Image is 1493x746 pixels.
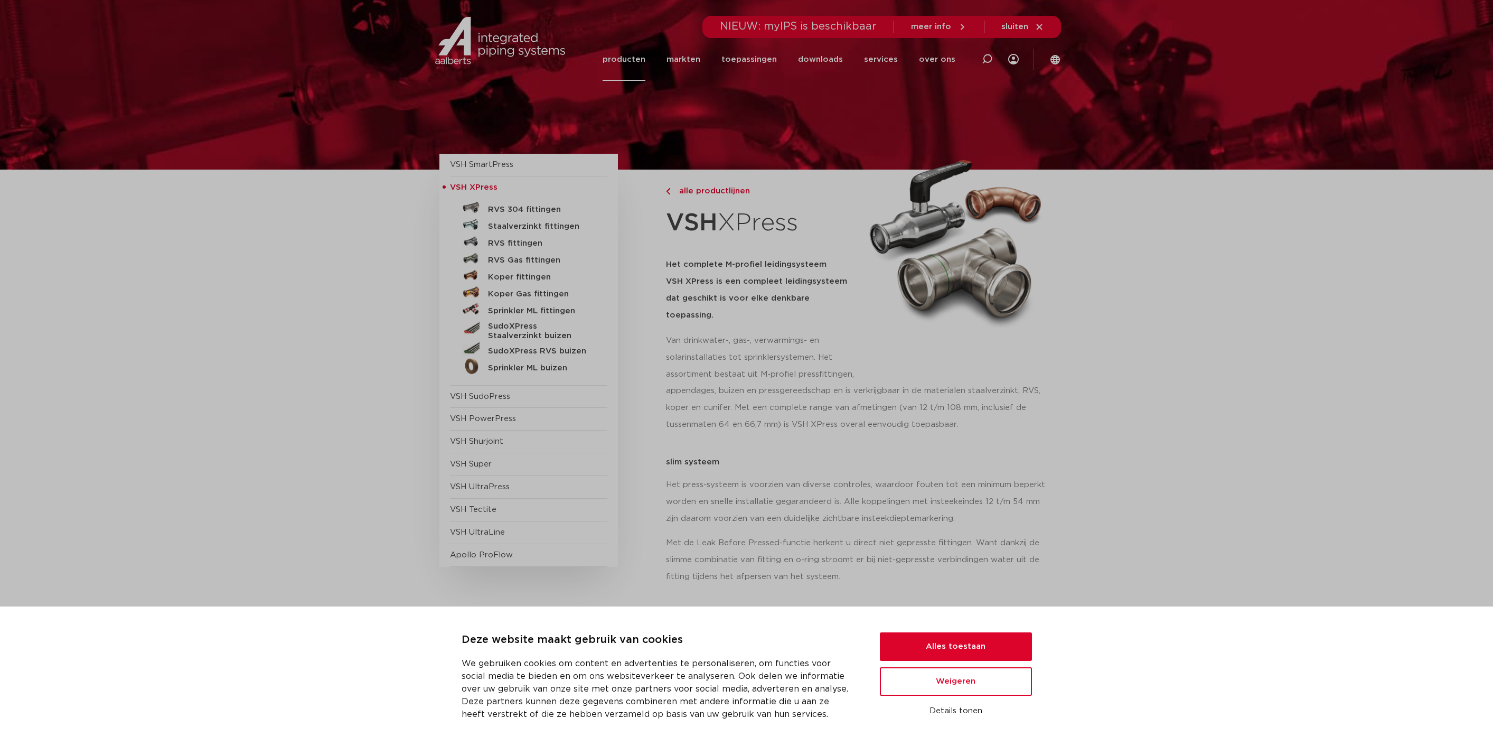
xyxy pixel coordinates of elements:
a: meer info [911,22,967,32]
a: Koper fittingen [450,267,607,284]
h5: RVS Gas fittingen [488,256,593,265]
a: VSH SudoPress [450,393,510,400]
a: VSH UltraLine [450,528,505,536]
button: Weigeren [880,667,1032,696]
button: Details tonen [880,702,1032,720]
a: VSH Tectite [450,506,496,514]
a: alle productlijnen [666,185,857,198]
span: sluiten [1001,23,1028,31]
a: over ons [919,38,955,81]
a: downloads [798,38,843,81]
a: Sprinkler ML buizen [450,358,607,375]
h5: RVS 304 fittingen [488,205,593,215]
a: RVS 304 fittingen [450,199,607,216]
h5: Sprinkler ML fittingen [488,306,593,316]
p: We gebruiken cookies om content en advertenties te personaliseren, om functies voor social media ... [462,657,855,721]
a: RVS fittingen [450,233,607,250]
span: NIEUW: myIPS is beschikbaar [720,21,877,32]
a: VSH Shurjoint [450,437,503,445]
a: RVS Gas fittingen [450,250,607,267]
h5: SudoXPress RVS buizen [488,347,593,356]
a: toepassingen [721,38,777,81]
a: Staalverzinkt fittingen [450,216,607,233]
h5: Koper fittingen [488,273,593,282]
a: VSH Super [450,460,492,468]
p: Van drinkwater-, gas-, verwarmings- en solarinstallaties tot sprinklersystemen. Het assortiment b... [666,332,857,383]
a: SudoXPress RVS buizen [450,341,607,358]
a: Apollo ProFlow [450,551,513,559]
h5: SudoXPress Staalverzinkt buizen [488,322,593,341]
a: VSH UltraPress [450,483,510,491]
a: Sprinkler ML fittingen [450,301,607,318]
strong: VSH [666,211,718,235]
p: appendages, buizen en pressgereedschap en is verkrijgbaar in de materialen staalverzinkt, RVS, ko... [666,383,1054,433]
h5: Het complete M-profiel leidingsysteem VSH XPress is een compleet leidingsysteem dat geschikt is v... [666,256,857,324]
p: slim systeem [666,458,1054,466]
div: my IPS [1008,38,1019,81]
span: alle productlijnen [673,187,750,195]
h5: Sprinkler ML buizen [488,363,593,373]
h5: Staalverzinkt fittingen [488,222,593,231]
nav: Menu [603,38,955,81]
h5: Koper Gas fittingen [488,290,593,299]
a: VSH PowerPress [450,415,516,423]
span: VSH XPress [450,183,497,191]
a: Koper Gas fittingen [450,284,607,301]
p: Met de Leak Before Pressed-functie herkent u direct niet gepresste fittingen. Want dankzij de sli... [666,535,1054,585]
a: producten [603,38,645,81]
span: meer info [911,23,951,31]
a: VSH SmartPress [450,161,513,169]
h1: XPress [666,203,857,244]
a: SudoXPress Staalverzinkt buizen [450,318,607,341]
a: markten [666,38,700,81]
h5: RVS fittingen [488,239,593,248]
a: sluiten [1001,22,1044,32]
button: Alles toestaan [880,632,1032,661]
p: Deze website maakt gebruik van cookies [462,632,855,649]
a: services [864,38,898,81]
img: chevron-right.svg [666,188,670,195]
p: Het press-systeem is voorzien van diverse controles, waardoor fouten tot een minimum beperkt word... [666,477,1054,527]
